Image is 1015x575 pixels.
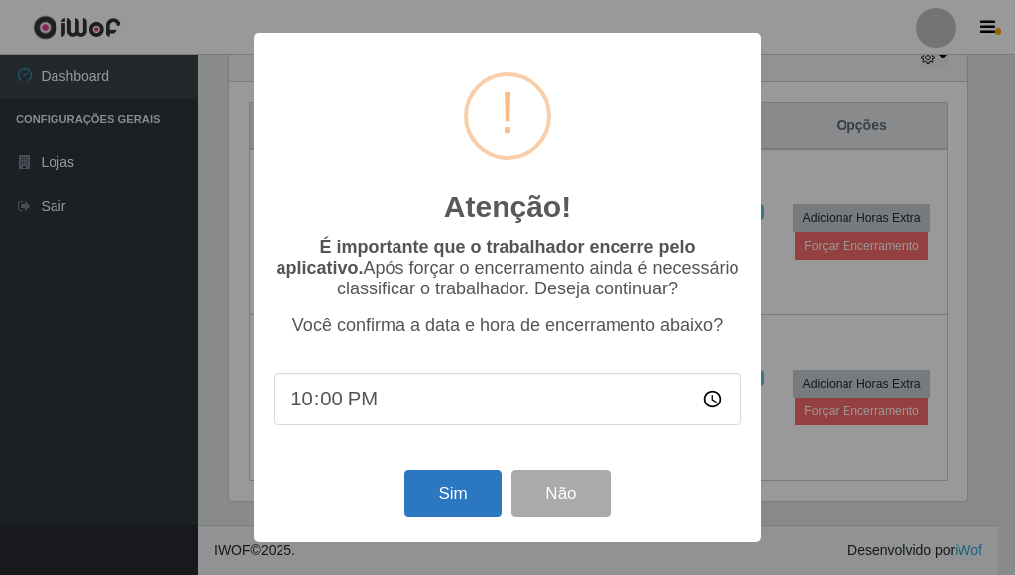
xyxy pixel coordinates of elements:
p: Você confirma a data e hora de encerramento abaixo? [274,315,741,336]
h2: Atenção! [444,189,571,225]
b: É importante que o trabalhador encerre pelo aplicativo. [276,237,695,278]
button: Sim [404,470,501,517]
p: Após forçar o encerramento ainda é necessário classificar o trabalhador. Deseja continuar? [274,237,741,299]
button: Não [511,470,610,517]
